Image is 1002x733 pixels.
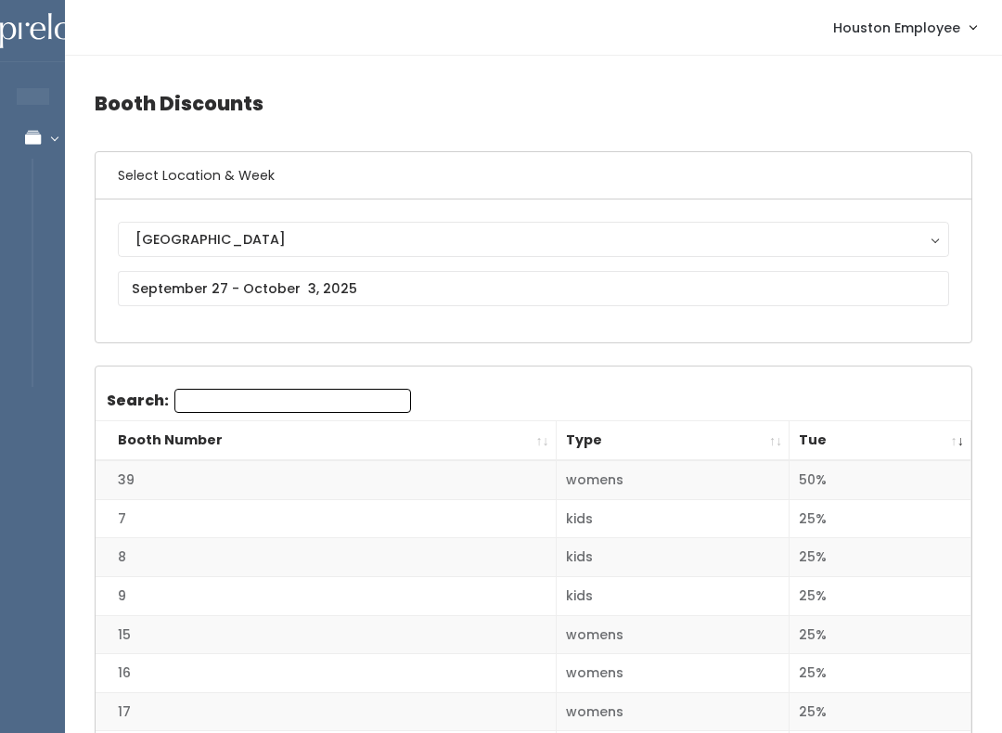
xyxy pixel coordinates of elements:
[815,7,995,47] a: Houston Employee
[96,577,556,616] td: 9
[118,222,949,257] button: [GEOGRAPHIC_DATA]
[96,499,556,538] td: 7
[96,152,971,199] h6: Select Location & Week
[790,692,971,731] td: 25%
[790,577,971,616] td: 25%
[96,460,556,499] td: 39
[790,654,971,693] td: 25%
[556,577,790,616] td: kids
[556,499,790,538] td: kids
[790,499,971,538] td: 25%
[833,18,960,38] span: Houston Employee
[790,615,971,654] td: 25%
[556,692,790,731] td: womens
[96,692,556,731] td: 17
[790,538,971,577] td: 25%
[118,271,949,306] input: September 27 - October 3, 2025
[135,229,931,250] div: [GEOGRAPHIC_DATA]
[556,421,790,461] th: Type: activate to sort column ascending
[790,421,971,461] th: Tue: activate to sort column ascending
[556,538,790,577] td: kids
[95,78,972,129] h4: Booth Discounts
[96,421,556,461] th: Booth Number: activate to sort column ascending
[96,654,556,693] td: 16
[107,389,411,413] label: Search:
[556,460,790,499] td: womens
[556,615,790,654] td: womens
[556,654,790,693] td: womens
[790,460,971,499] td: 50%
[174,389,411,413] input: Search:
[96,615,556,654] td: 15
[96,538,556,577] td: 8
